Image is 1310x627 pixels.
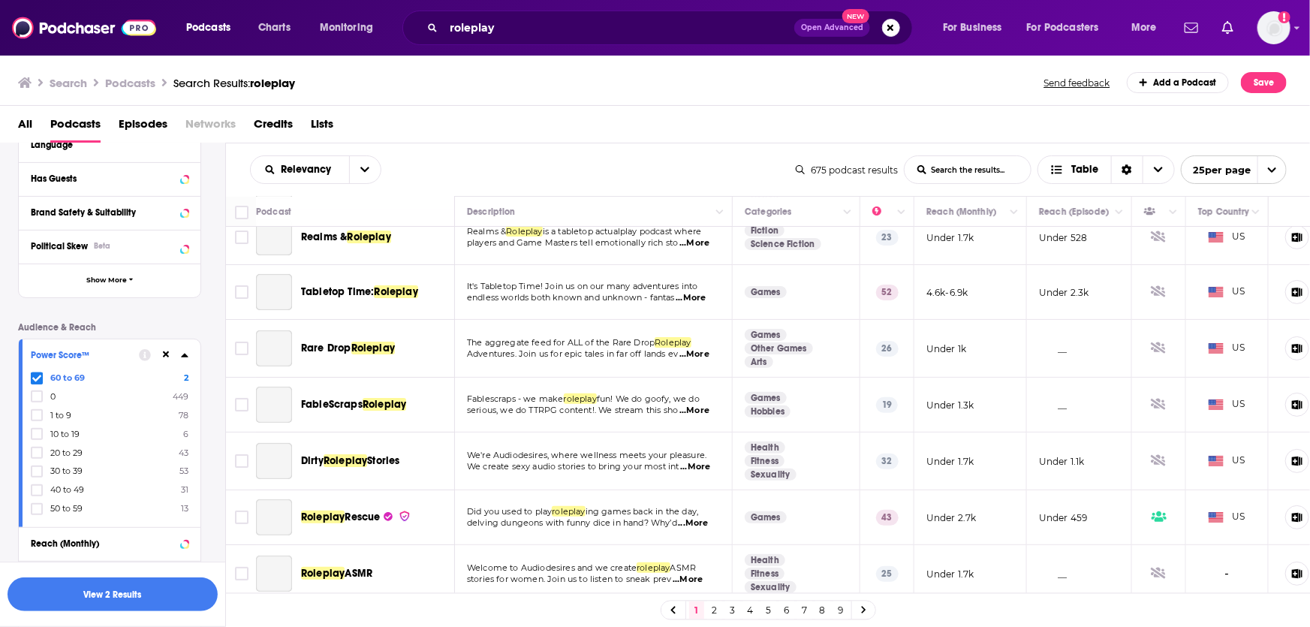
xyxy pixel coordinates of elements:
span: Rare Drop [301,342,351,354]
span: Realms & [301,231,347,243]
a: Other Games [745,342,813,354]
a: Fitness [745,455,784,467]
span: Podcasts [50,112,101,143]
span: Roleplay [363,398,406,411]
p: 23 [876,230,899,245]
span: roleplay [552,506,585,517]
a: Search Results:roleplay [173,76,295,90]
p: 25 [876,566,899,581]
span: Roleplay [506,226,542,237]
span: US [1209,510,1245,525]
span: roleplay [250,76,295,90]
a: 9 [833,601,848,619]
span: 13 [181,503,188,514]
button: open menu [1121,16,1176,40]
button: open menu [1017,16,1121,40]
span: Toggle select row [235,511,248,524]
span: Dirty [301,454,324,467]
div: Reach (Monthly) [926,203,996,221]
span: Welcome to Audiodesires and we create [467,562,637,573]
a: FableScraps Roleplay [256,387,292,423]
span: ...More [679,517,709,529]
a: 4 [743,601,758,619]
span: US [1209,341,1245,356]
span: Open Advanced [801,24,863,32]
div: Beta [94,241,110,251]
p: Under 1.7k [926,455,974,468]
span: Adventures. Join us for epic tales in far off lands ev [467,348,678,359]
span: ...More [679,348,709,360]
div: Search Results: [173,76,295,90]
p: __ [1039,342,1068,355]
span: 50 to 59 [50,503,83,514]
a: All [18,112,32,143]
img: verified Badge [399,510,411,523]
a: Show notifications dropdown [1216,15,1239,41]
span: More [1131,17,1157,38]
a: Health [745,554,785,566]
span: Toggle select row [235,398,248,411]
a: Tabletop Time: Roleplay [256,274,292,310]
span: Roleplay [374,285,417,298]
a: Add a Podcast [1127,72,1230,93]
span: 449 [173,391,188,402]
span: endless worlds both known and unknown - fantas [467,292,675,303]
span: Fablescraps - we make [467,393,564,404]
span: Charts [258,17,291,38]
span: is a tabletop actualplay podcast where [543,226,702,237]
div: Brand Safety & Suitability [31,207,176,218]
a: Games [745,511,787,523]
button: open menu [1181,155,1287,184]
button: Column Actions [1247,203,1265,222]
a: Rare Drop Roleplay [256,330,292,366]
a: Tabletop Time:Roleplay [301,285,418,300]
span: Relevancy [282,164,337,175]
a: RoleplayRescue [301,510,411,525]
span: 78 [179,410,188,421]
div: Power Score™ [31,350,129,360]
button: Column Actions [893,203,911,222]
span: fun! We do goofy, we do [597,393,700,404]
a: Lists [311,112,333,143]
button: Choose View [1037,155,1175,184]
span: roleplay [637,562,670,573]
button: Save [1241,72,1287,93]
a: 5 [761,601,776,619]
div: Sort Direction [1111,156,1143,183]
button: Show profile menu [1257,11,1290,44]
p: Under 459 [1039,511,1088,524]
span: For Podcasters [1027,17,1099,38]
span: Roleplay [301,567,345,580]
span: Stories [367,454,399,467]
a: Sexuality [745,581,797,593]
a: Realms & Roleplay [256,219,292,255]
span: Networks [185,112,236,143]
span: 1 to 9 [50,410,71,421]
p: 52 [876,285,899,300]
button: Column Actions [1164,203,1182,222]
span: We're Audiodesires, where wellness meets your pleasure. [467,450,706,460]
button: Political SkewBeta [31,237,188,255]
a: Realms &Roleplay [301,230,391,245]
a: FableScrapsRoleplay [301,397,406,412]
button: Reach (Monthly) [31,534,188,553]
span: It's Tabletop Time! Join us on our many adventures into [467,281,697,291]
img: Podchaser - Follow, Share and Rate Podcasts [12,14,156,42]
a: Arts [745,356,773,368]
a: Games [745,286,787,298]
p: 43 [876,510,899,525]
div: Search podcasts, credits, & more... [417,11,927,45]
button: View 2 Results [8,577,218,611]
span: Table [1072,164,1099,175]
span: ...More [679,405,709,417]
span: Episodes [119,112,167,143]
span: US [1209,397,1245,412]
div: Reach (Monthly) [31,538,176,549]
a: Fitness [745,568,784,580]
button: Column Actions [711,203,729,222]
a: Roleplay ASMR [256,556,292,592]
span: Toggle select row [235,342,248,355]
